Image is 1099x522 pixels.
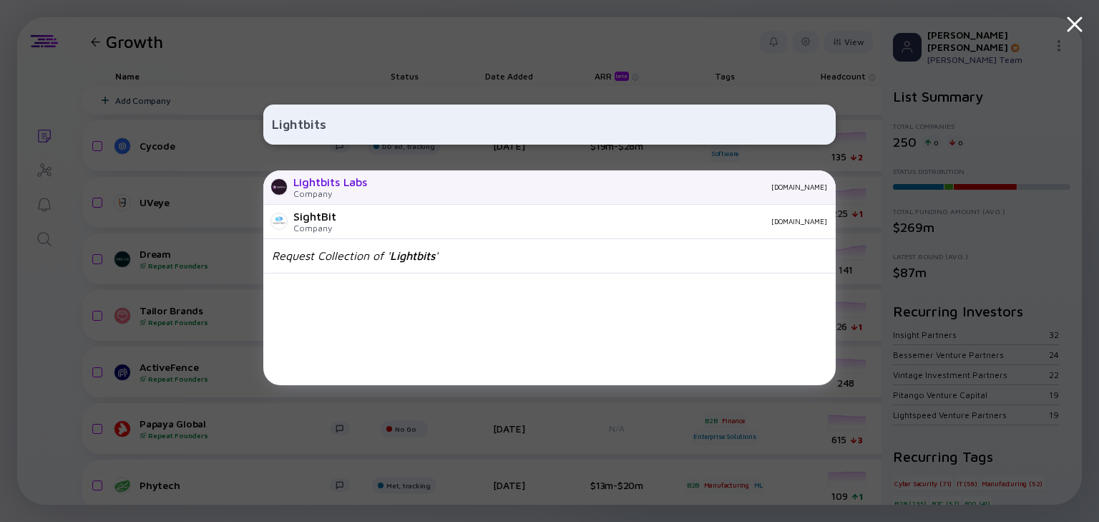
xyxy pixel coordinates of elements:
span: Lightbits [390,249,435,262]
div: SightBit [293,210,336,223]
div: [DOMAIN_NAME] [348,217,827,226]
div: Request Collection of ' ' [272,249,438,262]
input: Search Company or Investor... [272,112,827,137]
div: Lightbits Labs [293,175,367,188]
div: [DOMAIN_NAME] [378,183,827,191]
div: Company [293,188,367,199]
div: Company [293,223,336,233]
